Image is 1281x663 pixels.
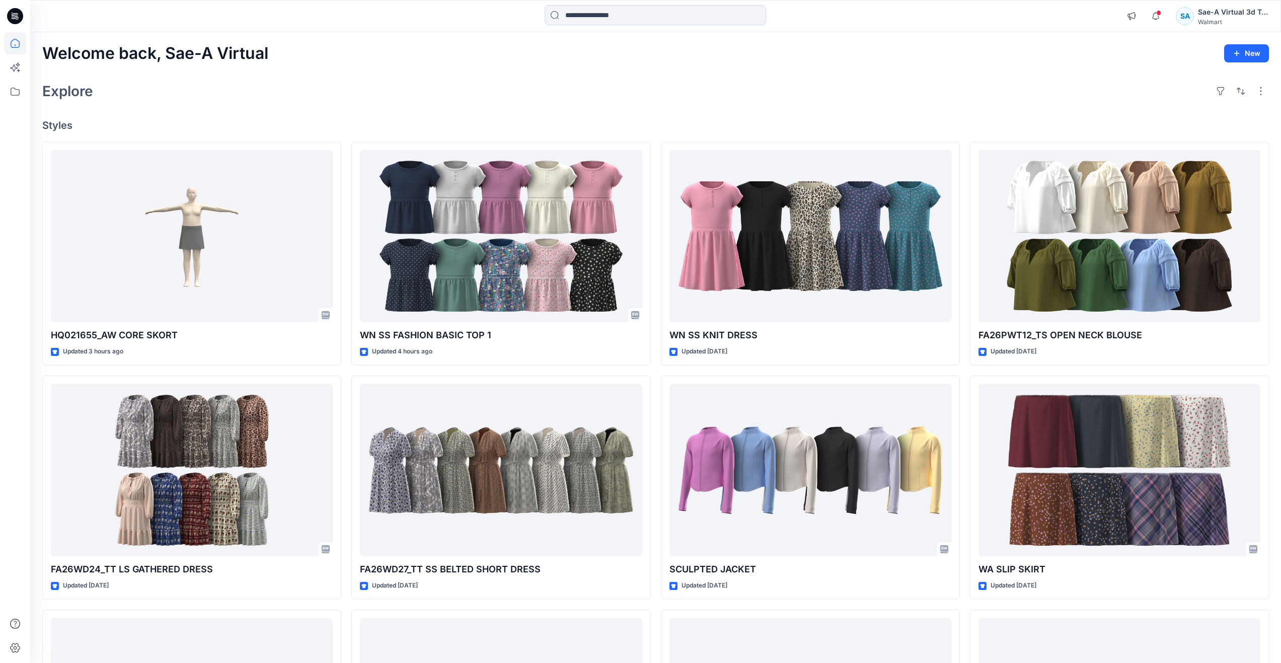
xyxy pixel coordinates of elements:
[51,562,333,576] p: FA26WD24_TT LS GATHERED DRESS
[42,44,268,63] h2: Welcome back, Sae-A Virtual
[1224,44,1269,62] button: New
[360,384,642,557] a: FA26WD27_TT SS BELTED SHORT DRESS
[978,562,1260,576] p: WA SLIP SKIRT
[42,119,1269,131] h4: Styles
[1198,18,1268,26] div: Walmart
[978,150,1260,323] a: FA26PWT12_TS OPEN NECK BLOUSE
[978,328,1260,342] p: FA26PWT12_TS OPEN NECK BLOUSE
[978,384,1260,557] a: WA SLIP SKIRT
[42,83,93,99] h2: Explore
[991,580,1036,591] p: Updated [DATE]
[360,328,642,342] p: WN SS FASHION BASIC TOP 1
[51,384,333,557] a: FA26WD24_TT LS GATHERED DRESS
[360,562,642,576] p: FA26WD27_TT SS BELTED SHORT DRESS
[360,150,642,323] a: WN SS FASHION BASIC TOP 1
[372,346,432,357] p: Updated 4 hours ago
[63,580,109,591] p: Updated [DATE]
[1176,7,1194,25] div: SA
[63,346,123,357] p: Updated 3 hours ago
[669,328,951,342] p: WN SS KNIT DRESS
[669,384,951,557] a: SCULPTED JACKET
[372,580,418,591] p: Updated [DATE]
[669,562,951,576] p: SCULPTED JACKET
[682,580,727,591] p: Updated [DATE]
[51,150,333,323] a: HQ021655_AW CORE SKORT
[1198,6,1268,18] div: Sae-A Virtual 3d Team
[669,150,951,323] a: WN SS KNIT DRESS
[991,346,1036,357] p: Updated [DATE]
[51,328,333,342] p: HQ021655_AW CORE SKORT
[682,346,727,357] p: Updated [DATE]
